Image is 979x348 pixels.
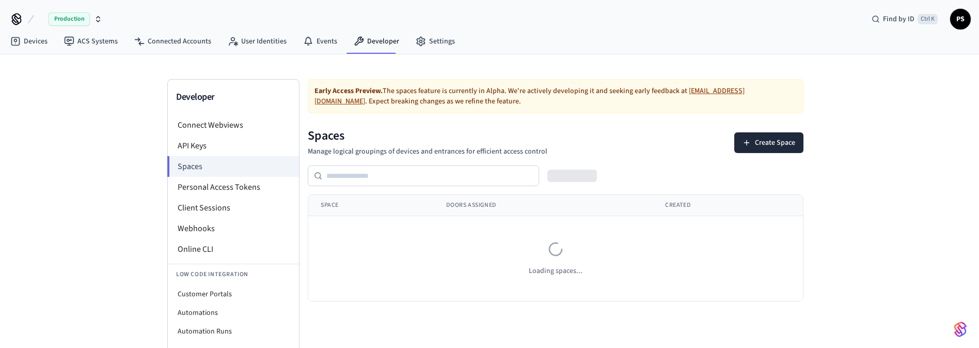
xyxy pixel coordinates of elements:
[653,195,800,216] th: Created
[883,14,914,24] span: Find by ID
[168,285,299,304] li: Customer Portals
[345,32,407,51] a: Developer
[308,79,803,113] div: The spaces feature is currently in Alpha. We're actively developing it and seeking early feedback...
[314,86,745,107] a: [EMAIL_ADDRESS][DOMAIN_NAME]
[954,321,967,338] img: SeamLogoGradient.69752ec5.svg
[168,177,299,198] li: Personal Access Tokens
[2,32,56,51] a: Devices
[168,304,299,322] li: Automations
[950,9,971,29] button: PS
[734,132,803,153] button: Create Space
[168,264,299,285] li: Low Code Integration
[168,198,299,218] li: Client Sessions
[176,90,291,104] h3: Developer
[295,32,345,51] a: Events
[951,10,970,28] span: PS
[168,218,299,239] li: Webhooks
[529,266,582,276] span: Loading spaces...
[863,10,946,28] div: Find by IDCtrl K
[407,32,463,51] a: Settings
[168,135,299,156] li: API Keys
[308,128,547,144] h1: Spaces
[168,322,299,341] li: Automation Runs
[308,195,434,216] th: Space
[918,14,938,24] span: Ctrl K
[167,156,299,177] li: Spaces
[219,32,295,51] a: User Identities
[314,86,383,96] strong: Early Access Preview.
[49,12,90,26] span: Production
[126,32,219,51] a: Connected Accounts
[168,239,299,260] li: Online CLI
[434,195,653,216] th: Doors Assigned
[56,32,126,51] a: ACS Systems
[308,146,547,157] p: Manage logical groupings of devices and entrances for efficient access control
[168,115,299,135] li: Connect Webviews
